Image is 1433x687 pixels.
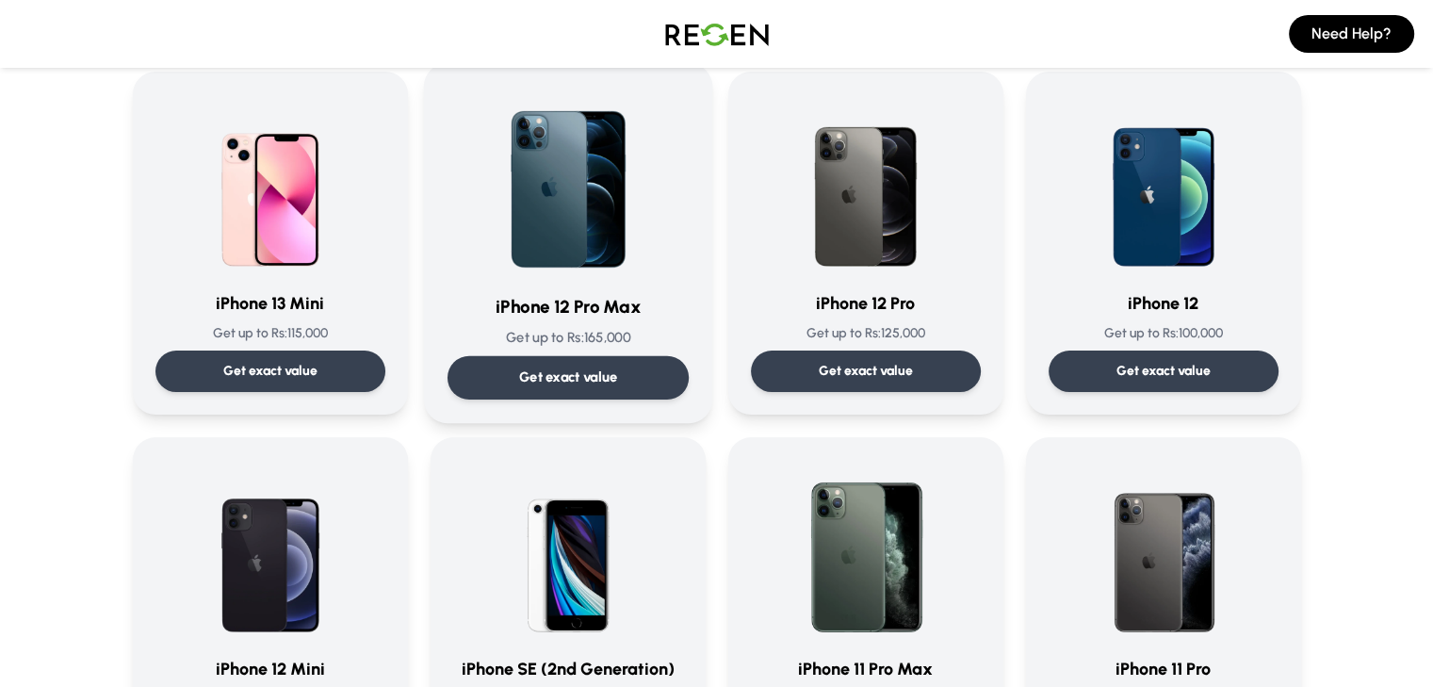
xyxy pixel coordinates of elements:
img: iPhone 11 Pro [1073,460,1254,641]
img: Logo [651,8,783,60]
p: Get up to Rs: 165,000 [447,328,688,348]
h3: iPhone 12 Pro [751,290,981,317]
h3: iPhone 13 Mini [155,290,385,317]
img: iPhone 12 Pro Max [473,87,663,277]
h3: iPhone 12 Pro Max [447,293,688,320]
p: Get up to Rs: 115,000 [155,324,385,343]
h3: iPhone SE (2nd Generation) [453,656,683,682]
h3: iPhone 11 Pro Max [751,656,981,682]
img: iPhone 12 Mini [180,460,361,641]
button: Need Help? [1289,15,1414,53]
h3: iPhone 11 Pro [1049,656,1278,682]
img: iPhone SE (2nd Generation) [478,460,659,641]
img: iPhone 12 [1073,94,1254,275]
img: iPhone 13 Mini [180,94,361,275]
img: iPhone 12 Pro [775,94,956,275]
h3: iPhone 12 [1049,290,1278,317]
p: Get exact value [223,362,318,381]
h3: iPhone 12 Mini [155,656,385,682]
p: Get up to Rs: 125,000 [751,324,981,343]
img: iPhone 11 Pro Max [775,460,956,641]
p: Get up to Rs: 100,000 [1049,324,1278,343]
p: Get exact value [819,362,913,381]
p: Get exact value [1116,362,1211,381]
p: Get exact value [518,368,617,387]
